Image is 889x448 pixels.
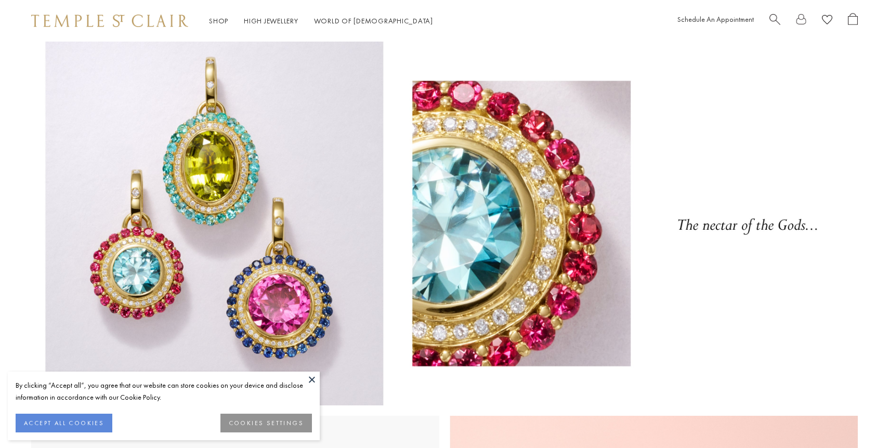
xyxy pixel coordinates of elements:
[16,414,112,432] button: ACCEPT ALL COOKIES
[837,399,879,438] iframe: Gorgias live chat messenger
[209,15,433,28] nav: Main navigation
[848,13,858,29] a: Open Shopping Bag
[209,16,228,25] a: ShopShop
[314,16,433,25] a: World of [DEMOGRAPHIC_DATA]World of [DEMOGRAPHIC_DATA]
[769,13,780,29] a: Search
[31,15,188,27] img: Temple St. Clair
[220,414,312,432] button: COOKIES SETTINGS
[822,13,832,29] a: View Wishlist
[677,15,754,24] a: Schedule An Appointment
[244,16,298,25] a: High JewelleryHigh Jewellery
[16,379,312,403] div: By clicking “Accept all”, you agree that our website can store cookies on your device and disclos...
